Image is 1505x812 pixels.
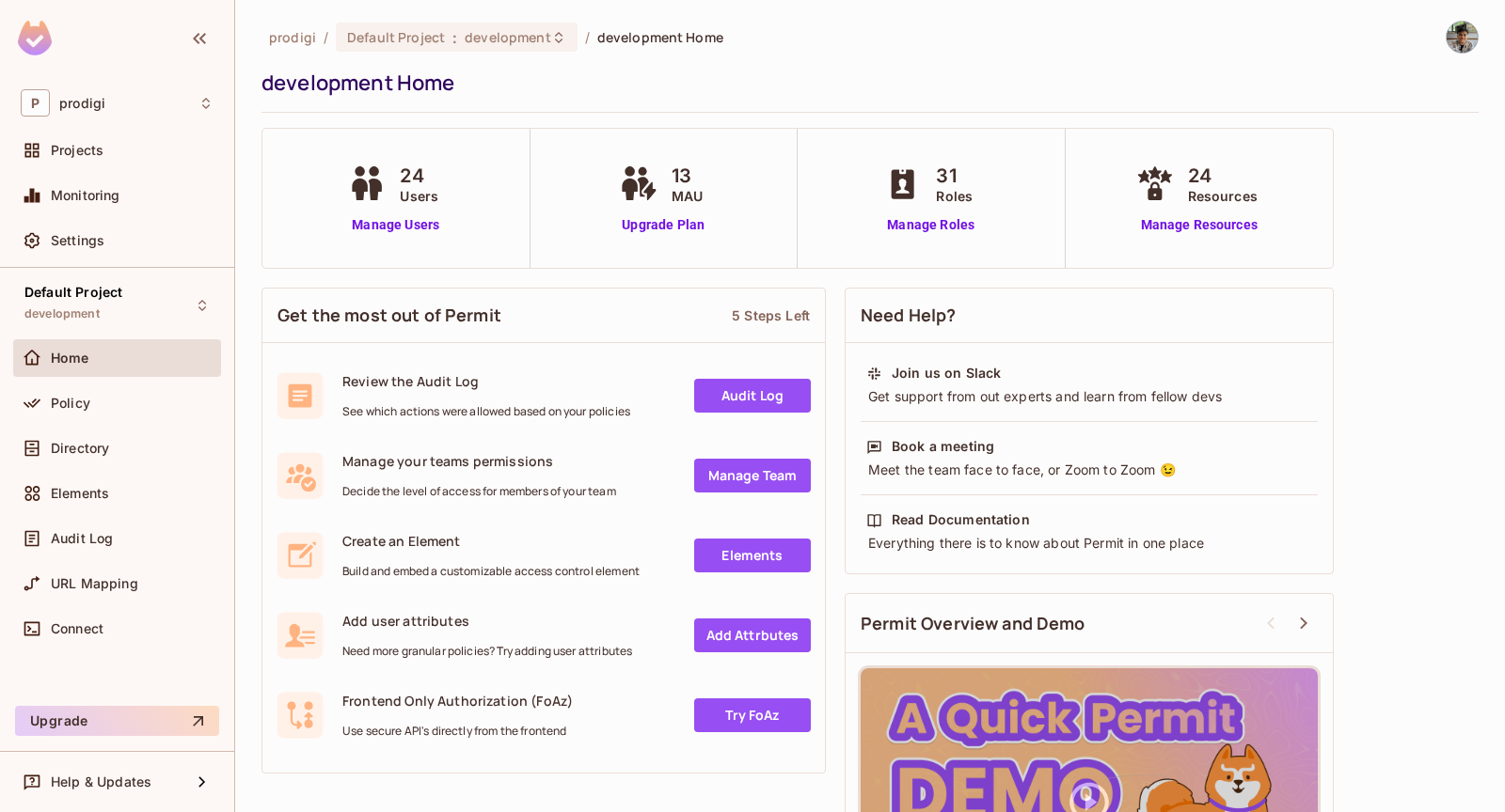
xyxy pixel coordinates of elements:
[672,186,703,206] span: MAU
[342,484,616,499] span: Decide the level of access for members of your team
[879,215,982,235] a: Manage Roles
[1447,22,1478,53] img: Rizky Syawal
[866,387,1312,406] div: Get support from out experts and learn from fellow devs
[732,306,810,324] div: 5 Steps Left
[15,706,219,736] button: Upgrade
[694,539,811,572] a: Elements
[51,486,109,501] span: Elements
[672,162,703,190] span: 13
[343,215,448,235] a: Manage Users
[694,698,811,732] a: Try FoAz
[342,644,632,659] span: Need more granular policies? Try adding user attributes
[694,459,811,492] a: Manage Team
[892,510,1030,529] div: Read Documentation
[342,372,630,390] span: Review the Audit Log
[59,96,105,111] span: Workspace: prodigi
[861,304,957,327] span: Need Help?
[465,28,550,46] span: development
[342,692,573,710] span: Frontend Only Authorization (FoAz)
[342,612,632,630] span: Add user attributes
[585,28,590,46] li: /
[342,724,573,739] span: Use secure API's directly from the frontend
[936,162,973,190] span: 31
[261,69,1469,97] div: development Home
[24,306,100,321] span: development
[1188,162,1258,190] span: 24
[18,21,52,55] img: SReyMgAAAABJRU5ErkJggg==
[615,215,712,235] a: Upgrade Plan
[451,30,458,45] span: :
[347,28,445,46] span: Default Project
[892,364,1001,383] div: Join us on Slack
[51,233,104,248] span: Settings
[400,186,438,206] span: Users
[269,28,316,46] span: the active workspace
[400,162,438,190] span: 24
[51,396,90,411] span: Policy
[861,612,1085,635] span: Permit Overview and Demo
[694,379,811,413] a: Audit Log
[51,351,89,366] span: Home
[51,621,103,636] span: Connect
[277,304,501,327] span: Get the most out of Permit
[51,774,151,789] span: Help & Updates
[1132,215,1267,235] a: Manage Resources
[342,452,616,470] span: Manage your teams permissions
[51,441,109,456] span: Directory
[936,186,973,206] span: Roles
[866,461,1312,479] div: Meet the team face to face, or Zoom to Zoom 😉
[51,531,113,546] span: Audit Log
[51,143,103,158] span: Projects
[51,188,120,203] span: Monitoring
[597,28,723,46] span: development Home
[21,89,50,117] span: P
[324,28,328,46] li: /
[892,437,994,456] div: Book a meeting
[694,618,811,652] a: Add Attrbutes
[342,404,630,419] span: See which actions were allowed based on your policies
[866,534,1312,553] div: Everything there is to know about Permit in one place
[24,285,122,300] span: Default Project
[1188,186,1258,206] span: Resources
[51,576,138,591] span: URL Mapping
[342,532,640,550] span: Create an Element
[342,564,640,579] span: Build and embed a customizable access control element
